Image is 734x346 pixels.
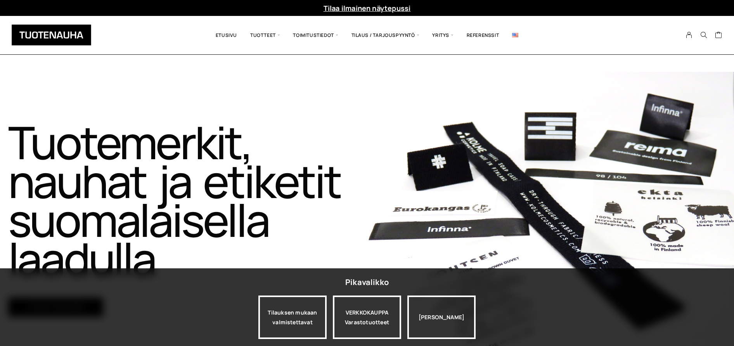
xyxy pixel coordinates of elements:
a: Cart [715,31,722,40]
h1: Tuotemerkit, nauhat ja etiketit suomalaisella laadulla​ [8,123,367,278]
a: Etusivu [209,22,244,49]
button: Search [696,31,711,38]
span: Toimitustiedot [286,22,344,49]
a: Tilauksen mukaan valmistettavat [258,296,327,339]
span: Tuotteet [244,22,286,49]
div: Pikavalikko [345,275,389,289]
img: Tuotenauha Oy [12,24,91,45]
div: [PERSON_NAME] [407,296,476,339]
div: VERKKOKAUPPA Varastotuotteet [333,296,401,339]
span: Tilaus / Tarjouspyyntö [345,22,426,49]
a: My Account [682,31,697,38]
span: Yritys [426,22,460,49]
a: VERKKOKAUPPAVarastotuotteet [333,296,401,339]
a: Referenssit [460,22,506,49]
img: English [512,33,518,37]
a: Tilaa ilmainen näytepussi [324,3,411,13]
